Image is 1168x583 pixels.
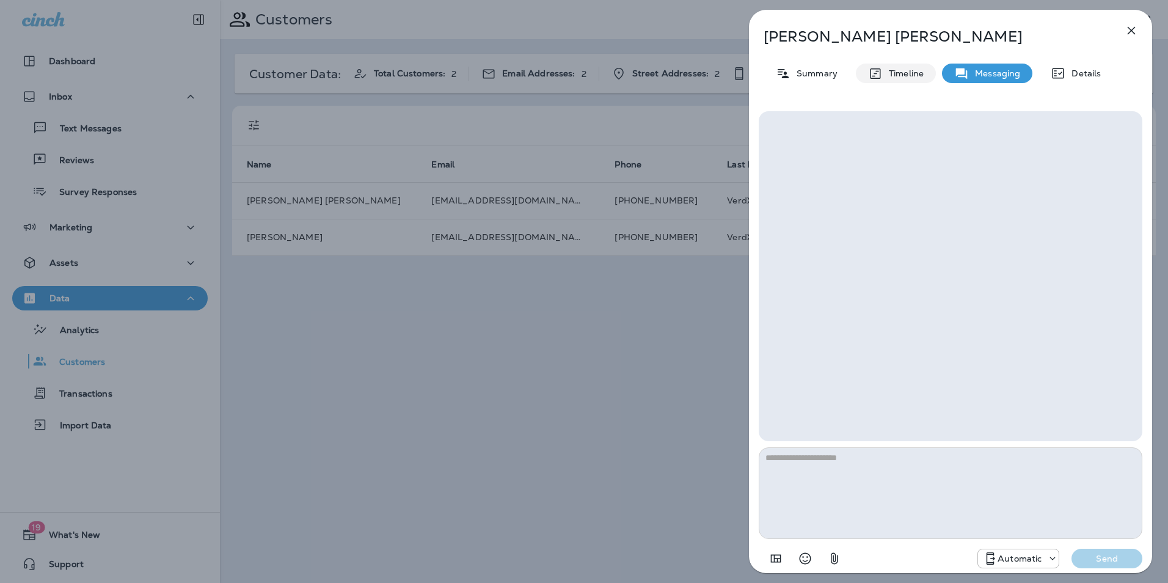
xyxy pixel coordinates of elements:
p: Automatic [998,554,1042,563]
p: Details [1065,68,1101,78]
p: Summary [790,68,838,78]
button: Add in a premade template [764,546,788,571]
p: [PERSON_NAME] [PERSON_NAME] [764,28,1097,45]
button: Select an emoji [793,546,817,571]
p: Timeline [883,68,924,78]
p: Messaging [969,68,1020,78]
